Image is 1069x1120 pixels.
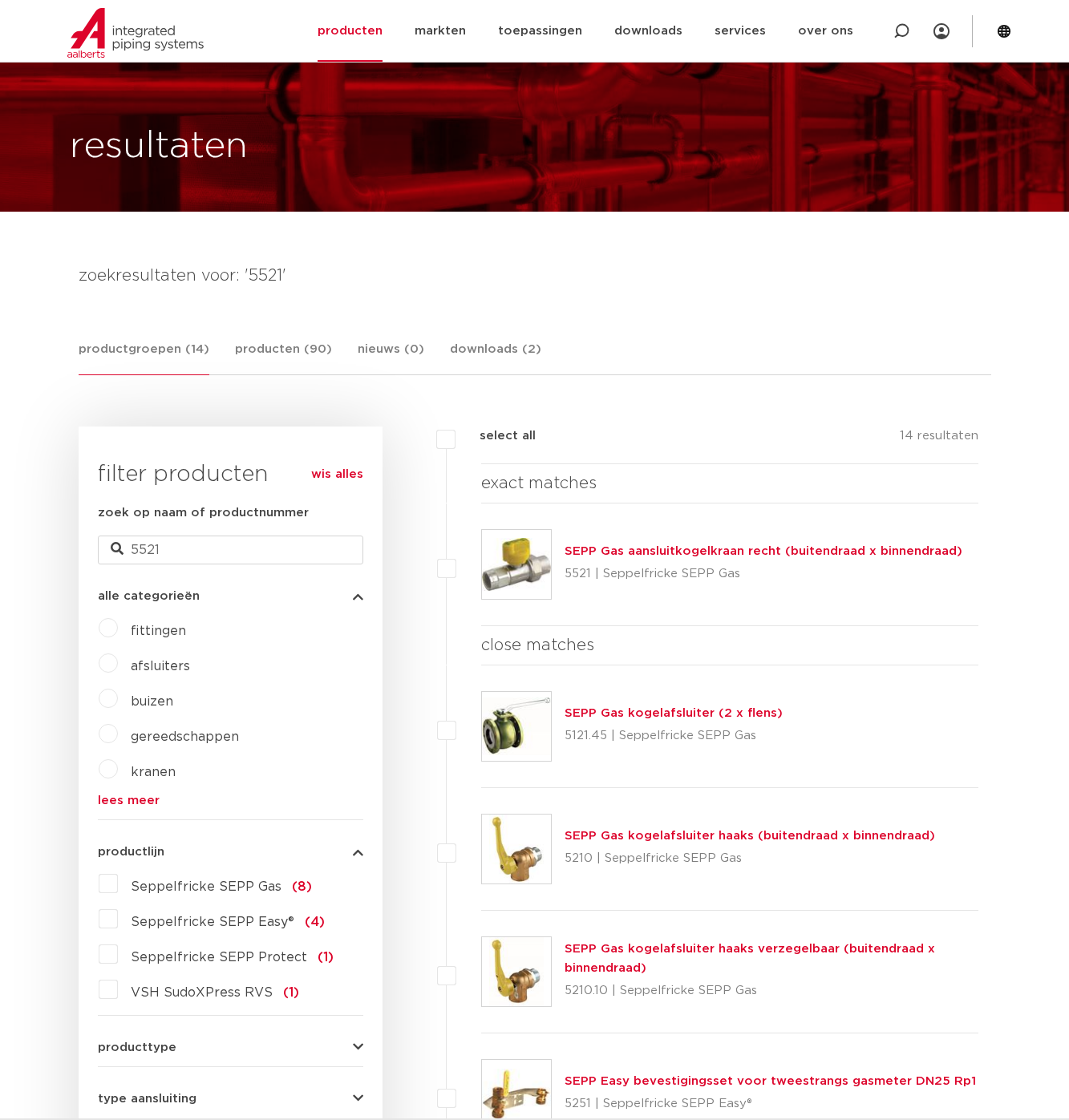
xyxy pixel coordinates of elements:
p: 5251 | Seppelfricke SEPP Easy® [565,1091,976,1117]
span: VSH SudoXPress RVS [131,986,273,999]
p: 5210 | Seppelfricke SEPP Gas [565,846,935,871]
button: productlijn [98,846,363,858]
h3: filter producten [98,459,363,491]
img: Thumbnail for SEPP Gas kogelafsluiter haaks (buitendraad x binnendraad) [482,815,551,883]
a: buizen [131,695,173,708]
button: producttype [98,1041,363,1053]
a: wis alles [311,465,363,484]
h4: exact matches [481,471,979,496]
div: my IPS [933,14,950,49]
span: (4) [305,916,325,928]
h4: close matches [481,633,979,658]
span: productlijn [98,846,164,858]
label: select all [456,427,536,446]
a: kranen [131,766,176,778]
label: zoek op naam of productnummer [98,503,309,523]
span: producttype [98,1041,176,1053]
span: (8) [292,880,312,893]
a: nieuws (0) [358,340,424,374]
p: 5521 | Seppelfricke SEPP Gas [565,561,962,587]
a: SEPP Gas kogelafsluiter haaks (buitendraad x binnendraad) [565,830,935,842]
span: Seppelfricke SEPP Gas [131,880,281,893]
span: Seppelfricke SEPP Protect [131,951,307,964]
a: fittingen [131,625,186,637]
a: gereedschappen [131,730,239,743]
input: zoeken [98,536,363,564]
a: afsluiters [131,660,190,673]
span: (1) [283,986,299,999]
span: (1) [318,951,334,964]
a: SEPP Easy bevestigingsset voor tweestrangs gasmeter DN25 Rp1 [565,1075,976,1087]
span: type aansluiting [98,1093,196,1105]
a: SEPP Gas aansluitkogelkraan recht (buitendraad x binnendraad) [565,545,962,557]
p: 14 resultaten [900,427,978,451]
img: Thumbnail for SEPP Gas kogelafsluiter (2 x flens) [482,692,551,761]
h4: zoekresultaten voor: '5521' [79,263,991,289]
p: 5210.10 | Seppelfricke SEPP Gas [565,978,979,1004]
a: lees meer [98,795,363,807]
a: SEPP Gas kogelafsluiter haaks verzegelbaar (buitendraad x binnendraad) [565,943,935,974]
a: SEPP Gas kogelafsluiter (2 x flens) [565,707,783,719]
a: productgroepen (14) [79,340,209,375]
img: Thumbnail for SEPP Gas kogelafsluiter haaks verzegelbaar (buitendraad x binnendraad) [482,937,551,1006]
button: type aansluiting [98,1093,363,1105]
a: producten (90) [235,340,332,374]
h1: resultaten [70,121,248,172]
img: Thumbnail for SEPP Gas aansluitkogelkraan recht (buitendraad x binnendraad) [482,530,551,599]
p: 5121.45 | Seppelfricke SEPP Gas [565,723,783,749]
span: Seppelfricke SEPP Easy® [131,916,294,928]
span: alle categorieën [98,590,200,602]
a: downloads (2) [450,340,541,374]
button: alle categorieën [98,590,363,602]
